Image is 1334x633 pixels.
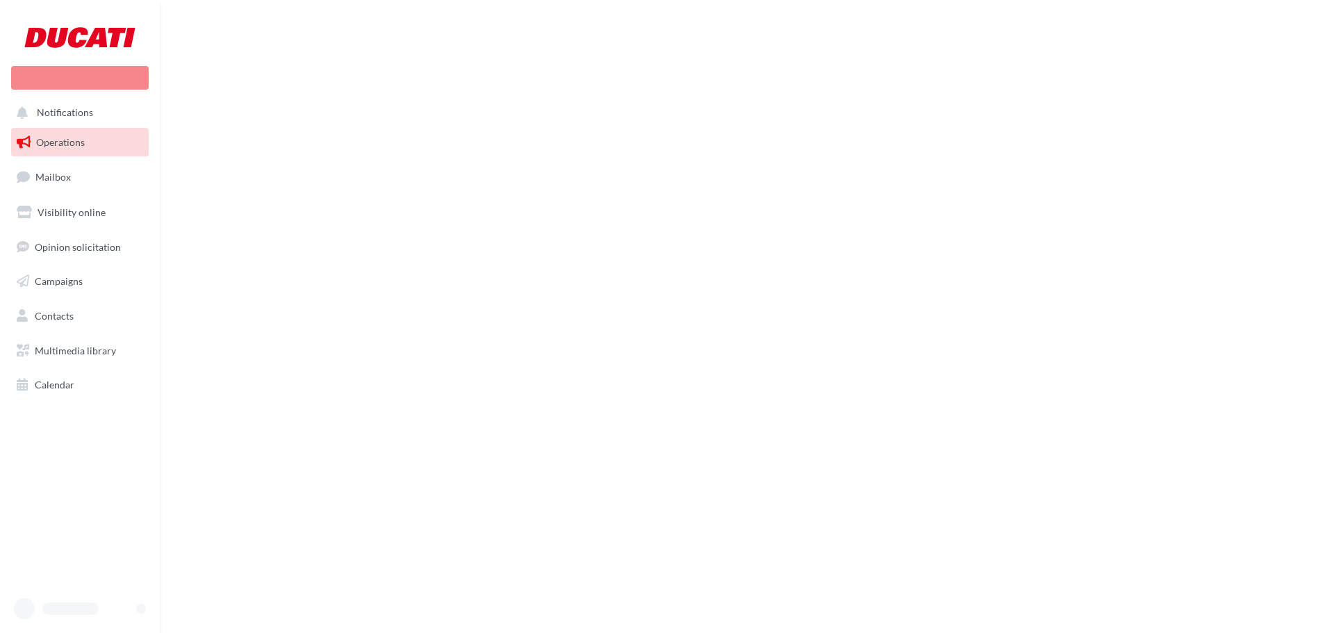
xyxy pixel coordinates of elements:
span: Operations [36,136,85,148]
span: Contacts [35,310,74,322]
span: Calendar [35,379,74,391]
span: Mailbox [35,171,71,183]
a: Mailbox [8,162,151,192]
span: Notifications [37,107,93,119]
a: Calendar [8,370,151,400]
span: Campaigns [35,275,83,287]
a: Contacts [8,302,151,331]
div: New campaign [11,66,149,90]
a: Campaigns [8,267,151,296]
span: Visibility online [38,206,106,218]
a: Operations [8,128,151,157]
a: Opinion solicitation [8,233,151,262]
span: Multimedia library [35,345,116,356]
span: Opinion solicitation [35,240,121,252]
a: Visibility online [8,198,151,227]
a: Multimedia library [8,336,151,365]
